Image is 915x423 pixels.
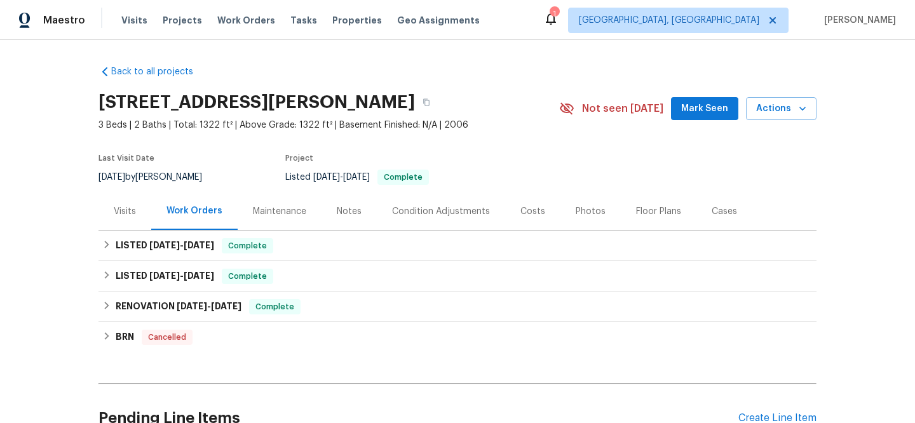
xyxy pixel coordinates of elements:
[177,302,241,311] span: -
[576,205,606,218] div: Photos
[98,154,154,162] span: Last Visit Date
[746,97,817,121] button: Actions
[415,91,438,114] button: Copy Address
[285,154,313,162] span: Project
[712,205,737,218] div: Cases
[98,231,817,261] div: LISTED [DATE]-[DATE]Complete
[149,241,180,250] span: [DATE]
[163,14,202,27] span: Projects
[343,173,370,182] span: [DATE]
[166,205,222,217] div: Work Orders
[332,14,382,27] span: Properties
[671,97,738,121] button: Mark Seen
[121,14,147,27] span: Visits
[98,261,817,292] div: LISTED [DATE]-[DATE]Complete
[116,330,134,345] h6: BRN
[184,241,214,250] span: [DATE]
[579,14,759,27] span: [GEOGRAPHIC_DATA], [GEOGRAPHIC_DATA]
[636,205,681,218] div: Floor Plans
[211,302,241,311] span: [DATE]
[149,241,214,250] span: -
[43,14,85,27] span: Maestro
[143,331,191,344] span: Cancelled
[285,173,429,182] span: Listed
[116,269,214,284] h6: LISTED
[397,14,480,27] span: Geo Assignments
[98,96,415,109] h2: [STREET_ADDRESS][PERSON_NAME]
[223,239,272,252] span: Complete
[116,238,214,253] h6: LISTED
[379,173,428,181] span: Complete
[116,299,241,314] h6: RENOVATION
[217,14,275,27] span: Work Orders
[98,119,559,131] span: 3 Beds | 2 Baths | Total: 1322 ft² | Above Grade: 1322 ft² | Basement Finished: N/A | 2006
[582,102,663,115] span: Not seen [DATE]
[756,101,806,117] span: Actions
[253,205,306,218] div: Maintenance
[98,322,817,352] div: BRN Cancelled
[114,205,136,218] div: Visits
[184,271,214,280] span: [DATE]
[98,65,220,78] a: Back to all projects
[250,300,299,313] span: Complete
[98,292,817,322] div: RENOVATION [DATE]-[DATE]Complete
[550,8,559,20] div: 1
[313,173,340,182] span: [DATE]
[313,173,370,182] span: -
[177,302,207,311] span: [DATE]
[392,205,490,218] div: Condition Adjustments
[681,101,728,117] span: Mark Seen
[819,14,896,27] span: [PERSON_NAME]
[223,270,272,283] span: Complete
[337,205,362,218] div: Notes
[520,205,545,218] div: Costs
[149,271,214,280] span: -
[98,170,217,185] div: by [PERSON_NAME]
[290,16,317,25] span: Tasks
[149,271,180,280] span: [DATE]
[98,173,125,182] span: [DATE]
